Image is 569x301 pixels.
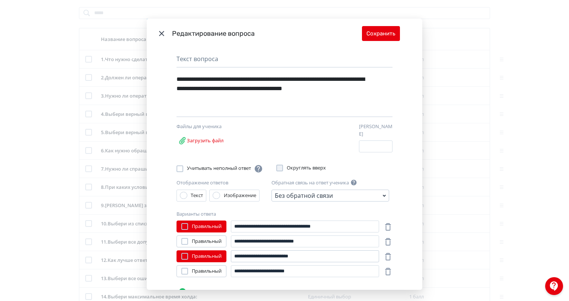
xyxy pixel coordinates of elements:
span: Учитывать неполный ответ [187,164,263,173]
span: Округлять вверх [287,164,326,172]
label: Варианты ответа [177,210,216,218]
div: Файлы для ученика [177,123,255,130]
span: Правильный [192,267,222,275]
div: Изображение [224,192,256,199]
label: [PERSON_NAME] [359,123,392,137]
button: Сохранить [362,26,400,41]
label: Обратная связь на ответ ученика [271,179,349,187]
div: Без обратной связи [275,191,333,200]
label: Отображение ответов [177,179,228,187]
span: Правильный [192,223,222,230]
div: Текст вопроса [177,54,392,67]
div: Текст [191,192,203,199]
button: Добавить вариант ответа [177,285,258,300]
div: Редактирование вопроса [172,29,362,39]
div: Modal [147,19,422,289]
span: Правильный [192,253,222,260]
span: Правильный [192,238,222,245]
